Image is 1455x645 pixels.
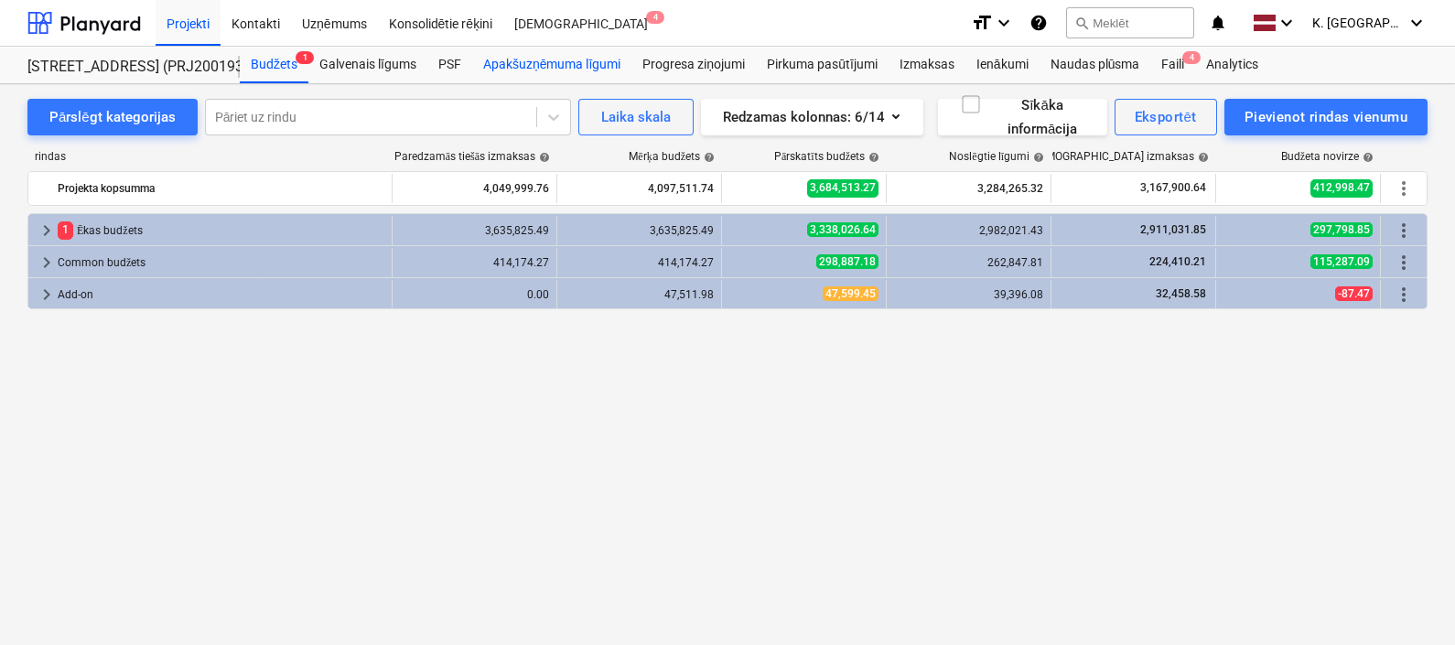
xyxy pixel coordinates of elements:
[565,224,714,237] div: 3,635,825.49
[1074,16,1089,30] span: search
[1029,150,1209,164] div: [DEMOGRAPHIC_DATA] izmaksas
[971,12,993,34] i: format_size
[36,220,58,242] span: keyboard_arrow_right
[700,152,715,163] span: help
[565,256,714,269] div: 414,174.27
[865,152,879,163] span: help
[756,47,889,83] a: Pirkuma pasūtījumi
[646,11,664,24] span: 4
[889,47,965,83] a: Izmaksas
[427,47,472,83] a: PSF
[1281,150,1374,164] div: Budžeta novirze
[1363,557,1455,645] iframe: Chat Widget
[894,288,1043,301] div: 39,396.08
[400,224,549,237] div: 3,635,825.49
[1335,286,1373,301] span: -87.47
[601,105,671,129] div: Laika skala
[1276,12,1298,34] i: keyboard_arrow_down
[27,99,198,135] button: Pārslēgt kategorijas
[1195,47,1269,83] a: Analytics
[1312,16,1404,30] span: K. [GEOGRAPHIC_DATA]
[816,254,878,269] span: 298,887.18
[1040,47,1151,83] a: Naudas plūsma
[1150,47,1195,83] div: Faili
[1029,12,1048,34] i: Zināšanu pamats
[629,150,715,164] div: Mērķa budžets
[400,174,549,203] div: 4,049,999.76
[1393,177,1415,199] span: Vairāk darbību
[58,221,73,239] span: 1
[1393,284,1415,306] span: Vairāk darbību
[1194,152,1209,163] span: help
[36,284,58,306] span: keyboard_arrow_right
[949,150,1044,164] div: Noslēgtie līgumi
[774,150,879,164] div: Pārskatīts budžets
[58,174,384,203] div: Projekta kopsumma
[1310,254,1373,269] span: 115,287.09
[400,256,549,269] div: 414,174.27
[1310,179,1373,197] span: 412,998.47
[1224,99,1428,135] button: Pievienot rindas vienumu
[1209,12,1227,34] i: notifications
[27,58,218,77] div: [STREET_ADDRESS] (PRJ2001934) 2601941
[807,222,878,237] span: 3,338,026.64
[1138,180,1208,196] span: 3,167,900.64
[27,150,393,164] div: rindas
[394,150,550,164] div: Paredzamās tiešās izmaksas
[1029,152,1044,163] span: help
[701,99,923,135] button: Redzamas kolonnas:6/14
[938,99,1107,135] button: Sīkāka informācija
[58,280,384,309] div: Add-on
[58,248,384,277] div: Common budžets
[894,224,1043,237] div: 2,982,021.43
[1115,99,1217,135] button: Eksportēt
[993,12,1015,34] i: keyboard_arrow_down
[723,105,901,129] div: Redzamas kolonnas : 6/14
[1148,255,1208,268] span: 224,410.21
[565,174,714,203] div: 4,097,511.74
[308,47,427,83] a: Galvenais līgums
[400,288,549,301] div: 0.00
[472,47,631,83] a: Apakšuzņēmuma līgumi
[240,47,308,83] a: Budžets1
[631,47,756,83] a: Progresa ziņojumi
[1310,222,1373,237] span: 297,798.85
[1154,287,1208,300] span: 32,458.58
[894,256,1043,269] div: 262,847.81
[1138,223,1208,236] span: 2,911,031.85
[1245,105,1407,129] div: Pievienot rindas vienumu
[49,105,176,129] div: Pārslēgt kategorijas
[565,288,714,301] div: 47,511.98
[1393,220,1415,242] span: Vairāk darbību
[535,152,550,163] span: help
[823,286,878,301] span: 47,599.45
[58,216,384,245] div: Ēkas budžets
[1066,7,1194,38] button: Meklēt
[1406,12,1428,34] i: keyboard_arrow_down
[296,51,314,64] span: 1
[1150,47,1195,83] a: Faili4
[1182,51,1201,64] span: 4
[36,252,58,274] span: keyboard_arrow_right
[240,47,308,83] div: Budžets
[807,179,878,197] span: 3,684,513.27
[1135,105,1197,129] div: Eksportēt
[894,174,1043,203] div: 3,284,265.32
[1359,152,1374,163] span: help
[578,99,694,135] button: Laika skala
[965,47,1040,83] a: Ienākumi
[1393,252,1415,274] span: Vairāk darbību
[960,93,1085,142] div: Sīkāka informācija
